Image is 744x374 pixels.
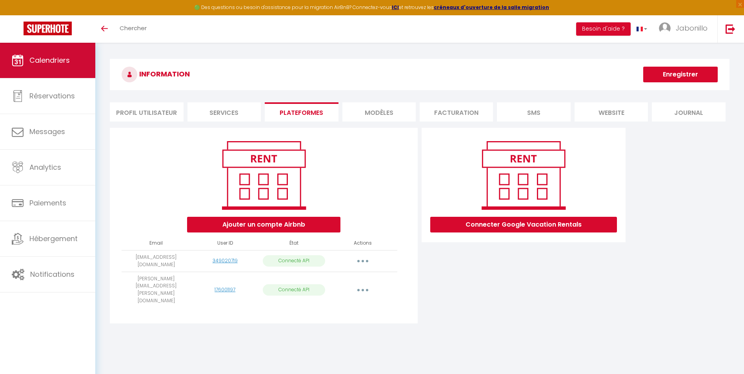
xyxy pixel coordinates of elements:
[726,24,735,34] img: logout
[24,22,72,35] img: Super Booking
[122,236,191,250] th: Email
[342,102,416,122] li: MODÈLES
[214,138,314,213] img: rent.png
[122,250,191,272] td: [EMAIL_ADDRESS][DOMAIN_NAME]
[659,22,671,34] img: ...
[434,4,549,11] a: créneaux d'ouverture de la salle migration
[29,198,66,208] span: Paiements
[676,23,708,33] span: Jabonillo
[263,284,326,296] p: Connecté API
[29,127,65,136] span: Messages
[29,162,61,172] span: Analytics
[497,102,570,122] li: SMS
[575,102,648,122] li: website
[392,4,399,11] a: ICI
[652,102,725,122] li: Journal
[187,217,340,232] button: Ajouter un compte Airbnb
[265,102,338,122] li: Plateformes
[30,269,75,279] span: Notifications
[473,138,573,213] img: rent.png
[6,3,30,27] button: Ouvrir le widget de chat LiveChat
[420,102,493,122] li: Facturation
[576,22,631,36] button: Besoin d'aide ?
[213,257,238,264] a: 349020719
[29,234,78,243] span: Hébergement
[191,236,260,250] th: User ID
[110,59,729,90] h3: INFORMATION
[328,236,397,250] th: Actions
[110,102,183,122] li: Profil Utilisateur
[122,272,191,308] td: [PERSON_NAME][EMAIL_ADDRESS][PERSON_NAME][DOMAIN_NAME]
[29,55,70,65] span: Calendriers
[187,102,261,122] li: Services
[263,255,326,267] p: Connecté API
[260,236,329,250] th: État
[114,15,153,43] a: Chercher
[643,67,718,82] button: Enregistrer
[120,24,147,32] span: Chercher
[215,286,235,293] a: 176001197
[430,217,617,232] button: Connecter Google Vacation Rentals
[29,91,75,101] span: Réservations
[653,15,717,43] a: ... Jabonillo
